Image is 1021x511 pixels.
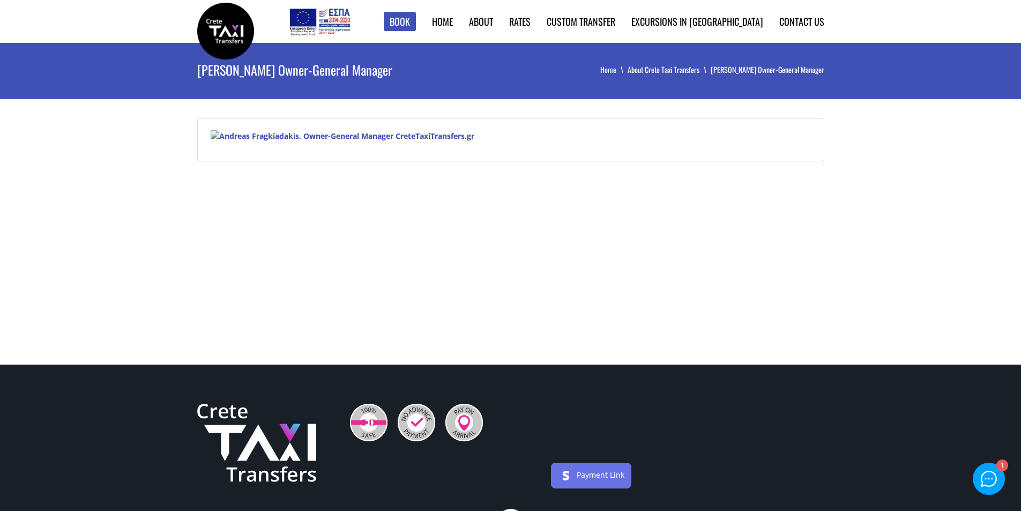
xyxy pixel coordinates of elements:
[350,404,387,441] img: 100% Safe
[398,404,435,441] img: No Advance Payment
[432,14,453,28] a: Home
[384,12,416,32] a: Book
[631,14,763,28] a: Excursions in [GEOGRAPHIC_DATA]
[779,14,824,28] a: Contact us
[547,14,615,28] a: Custom Transfer
[557,467,575,484] img: stripe
[211,130,474,142] img: Andreas Fragkiadakis, Owner-General Manager CreteTaxiTransfers.gr
[197,24,254,35] a: Crete Taxi Transfers | Andreas Fragkiadakis Owner-General Manager | Crete Taxi Transfers
[600,64,628,75] a: Home
[197,404,316,482] img: Crete Taxi Transfers
[509,14,531,28] a: Rates
[996,461,1007,472] div: 1
[469,14,493,28] a: About
[445,404,483,441] img: Pay On Arrival
[197,3,254,60] img: Crete Taxi Transfers | Andreas Fragkiadakis Owner-General Manager | Crete Taxi Transfers
[711,64,824,75] li: [PERSON_NAME] Owner-General Manager
[288,5,352,38] img: e-bannersEUERDF180X90.jpg
[197,43,489,97] h1: [PERSON_NAME] Owner-General Manager
[577,470,624,480] a: Payment Link
[628,64,711,75] a: About Crete Taxi Transfers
